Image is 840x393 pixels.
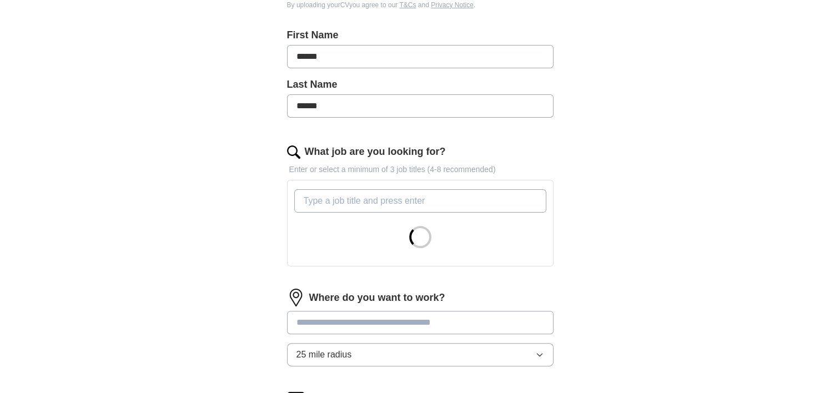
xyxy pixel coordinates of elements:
input: Type a job title and press enter [294,189,546,213]
label: Last Name [287,77,554,92]
a: Privacy Notice [431,1,474,9]
a: T&Cs [399,1,416,9]
button: 25 mile radius [287,343,554,366]
img: location.png [287,289,305,306]
label: First Name [287,28,554,43]
span: 25 mile radius [296,348,352,361]
p: Enter or select a minimum of 3 job titles (4-8 recommended) [287,164,554,175]
img: search.png [287,145,300,159]
label: What job are you looking for? [305,144,446,159]
label: Where do you want to work? [309,290,445,305]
